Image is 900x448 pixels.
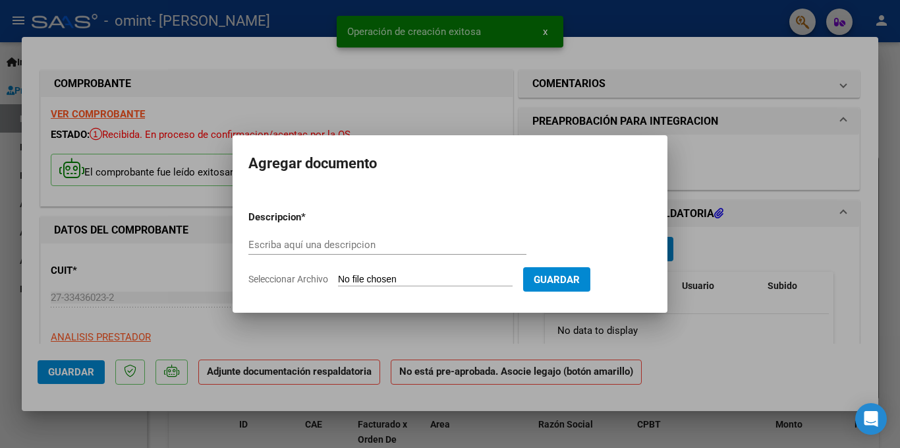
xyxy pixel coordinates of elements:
span: Seleccionar Archivo [248,274,328,284]
h2: Agregar documento [248,151,652,176]
p: Descripcion [248,210,370,225]
span: Guardar [534,274,580,286]
button: Guardar [523,267,590,292]
div: Open Intercom Messenger [855,403,887,435]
